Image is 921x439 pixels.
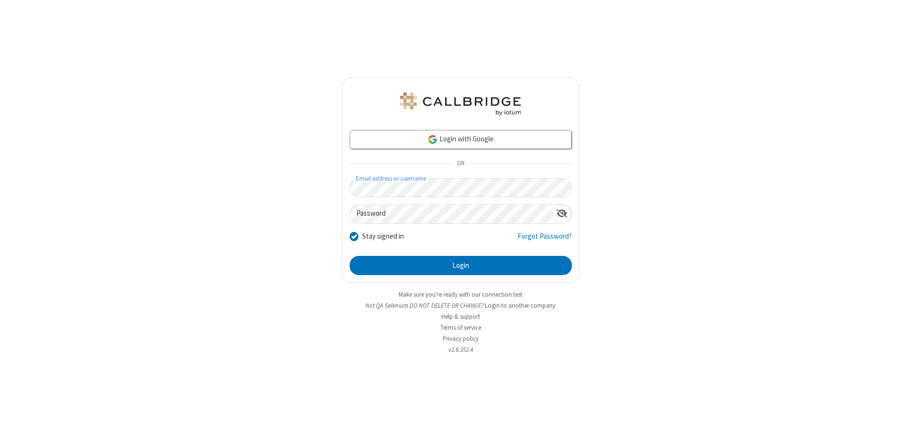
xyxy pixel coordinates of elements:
a: Terms of service [440,323,481,332]
iframe: Chat [897,414,914,432]
img: google-icon.png [427,134,438,145]
input: Password [350,205,553,223]
img: QA Selenium DO NOT DELETE OR CHANGE [398,92,523,116]
a: Make sure you're ready with our connection test [399,290,522,299]
a: Help & support [441,312,480,321]
a: Forgot Password? [518,231,572,249]
a: Privacy policy [443,335,479,343]
input: Email address or username [350,178,572,197]
li: Not QA Selenium DO NOT DELETE OR CHANGE? [342,301,579,310]
button: Login [350,256,572,275]
a: Login with Google [350,130,572,149]
li: v2.6.352.4 [342,345,579,354]
div: Show password [553,205,571,222]
span: OR [453,157,468,171]
button: Login to another company [485,301,555,310]
label: Stay signed in [362,231,404,242]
